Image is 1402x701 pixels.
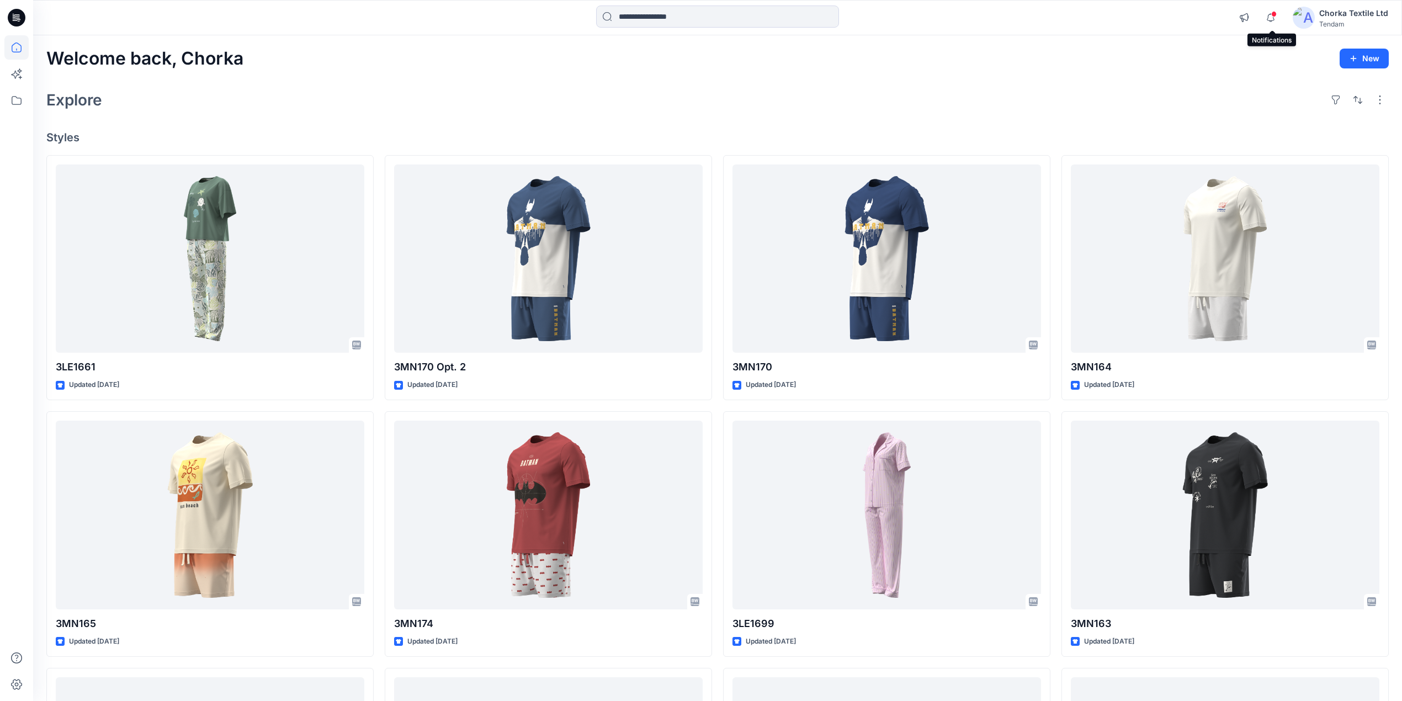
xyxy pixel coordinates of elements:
a: 3MN165 [56,421,364,609]
p: 3LE1661 [56,359,364,375]
h4: Styles [46,131,1389,144]
a: 3MN164 [1071,164,1379,353]
p: 3LE1699 [732,616,1041,631]
p: Updated [DATE] [1084,379,1134,391]
a: 3MN170 [732,164,1041,353]
p: Updated [DATE] [69,379,119,391]
div: Chorka Textile Ltd [1319,7,1388,20]
p: Updated [DATE] [1084,636,1134,647]
p: Updated [DATE] [746,379,796,391]
img: avatar [1293,7,1315,29]
div: Tendam [1319,20,1388,28]
p: Updated [DATE] [69,636,119,647]
p: 3MN165 [56,616,364,631]
p: Updated [DATE] [407,379,458,391]
a: 3MN163 [1071,421,1379,609]
a: 3LE1661 [56,164,364,353]
h2: Explore [46,91,102,109]
p: 3MN163 [1071,616,1379,631]
a: 3LE1699 [732,421,1041,609]
p: 3MN164 [1071,359,1379,375]
p: 3MN170 Opt. 2 [394,359,703,375]
a: 3MN174 [394,421,703,609]
p: Updated [DATE] [746,636,796,647]
p: 3MN174 [394,616,703,631]
p: 3MN170 [732,359,1041,375]
button: New [1340,49,1389,68]
h2: Welcome back, Chorka [46,49,243,69]
a: 3MN170 Opt. 2 [394,164,703,353]
p: Updated [DATE] [407,636,458,647]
